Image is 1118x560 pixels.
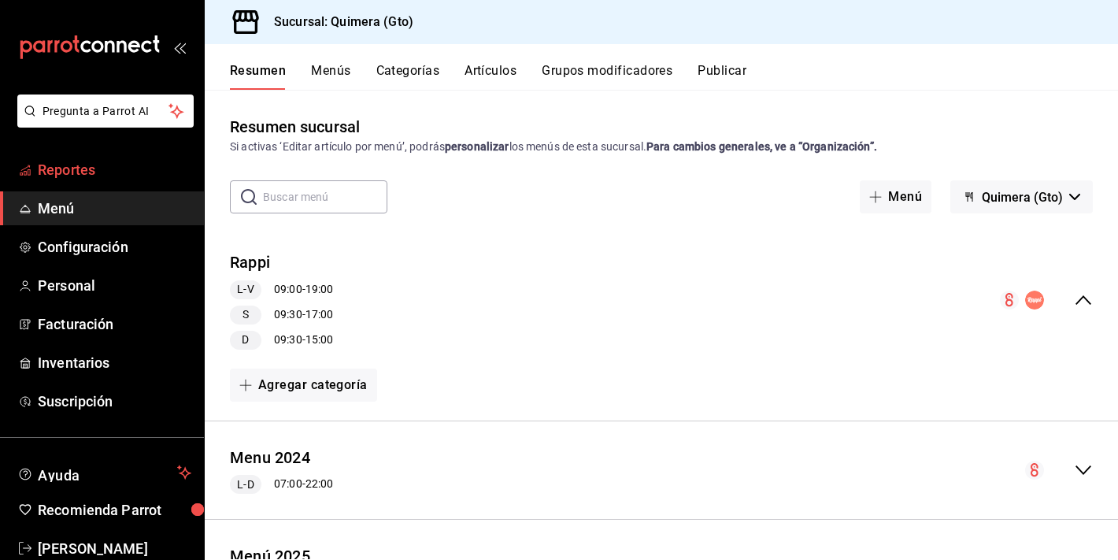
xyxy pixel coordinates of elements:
[230,331,333,350] div: 09:30 - 15:00
[38,159,191,180] span: Reportes
[38,391,191,412] span: Suscripción
[38,352,191,373] span: Inventarios
[230,369,377,402] button: Agregar categoría
[205,239,1118,362] div: collapse-menu-row
[982,190,1063,205] span: Quimera (Gto)
[542,63,672,90] button: Grupos modificadores
[230,306,333,325] div: 09:30 - 17:00
[230,251,270,274] button: Rappi
[38,499,191,521] span: Recomienda Parrot
[38,236,191,258] span: Configuración
[230,63,1118,90] div: navigation tabs
[230,63,286,90] button: Resumen
[860,180,931,213] button: Menú
[38,198,191,219] span: Menú
[230,115,360,139] div: Resumen sucursal
[646,140,877,153] strong: Para cambios generales, ve a “Organización”.
[230,475,333,494] div: 07:00 - 22:00
[230,280,333,299] div: 09:00 - 19:00
[38,463,171,482] span: Ayuda
[11,114,194,131] a: Pregunta a Parrot AI
[38,275,191,296] span: Personal
[173,41,186,54] button: open_drawer_menu
[38,538,191,559] span: [PERSON_NAME]
[235,332,255,348] span: D
[236,306,255,323] span: S
[38,313,191,335] span: Facturación
[950,180,1093,213] button: Quimera (Gto)
[17,95,194,128] button: Pregunta a Parrot AI
[376,63,440,90] button: Categorías
[311,63,350,90] button: Menús
[465,63,516,90] button: Artículos
[43,103,169,120] span: Pregunta a Parrot AI
[261,13,413,32] h3: Sucursal: Quimera (Gto)
[263,181,387,213] input: Buscar menú
[231,281,260,298] span: L-V
[231,477,260,493] span: L-D
[445,140,509,153] strong: personalizar
[230,447,310,469] button: Menu 2024
[698,63,746,90] button: Publicar
[230,139,1093,155] div: Si activas ‘Editar artículo por menú’, podrás los menús de esta sucursal.
[205,434,1118,507] div: collapse-menu-row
